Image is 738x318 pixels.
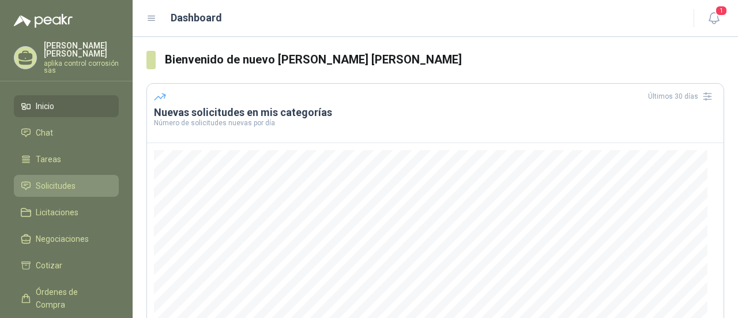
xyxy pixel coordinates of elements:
button: 1 [703,8,724,29]
span: Inicio [36,100,54,113]
span: Licitaciones [36,206,78,219]
span: Órdenes de Compra [36,286,108,311]
p: Número de solicitudes nuevas por día [154,119,717,126]
span: 1 [715,5,728,16]
span: Cotizar [36,259,62,272]
a: Tareas [14,148,119,170]
img: Logo peakr [14,14,73,28]
span: Chat [36,126,53,139]
h1: Dashboard [171,10,222,26]
a: Chat [14,122,119,144]
a: Cotizar [14,255,119,276]
a: Licitaciones [14,201,119,223]
a: Solicitudes [14,175,119,197]
h3: Bienvenido de nuevo [PERSON_NAME] [PERSON_NAME] [165,51,725,69]
h3: Nuevas solicitudes en mis categorías [154,106,717,119]
a: Órdenes de Compra [14,281,119,316]
p: aplika control corrosión sas [44,60,119,74]
div: Últimos 30 días [648,87,717,106]
span: Negociaciones [36,233,89,245]
span: Solicitudes [36,179,76,192]
a: Negociaciones [14,228,119,250]
p: [PERSON_NAME] [PERSON_NAME] [44,42,119,58]
span: Tareas [36,153,61,166]
a: Inicio [14,95,119,117]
